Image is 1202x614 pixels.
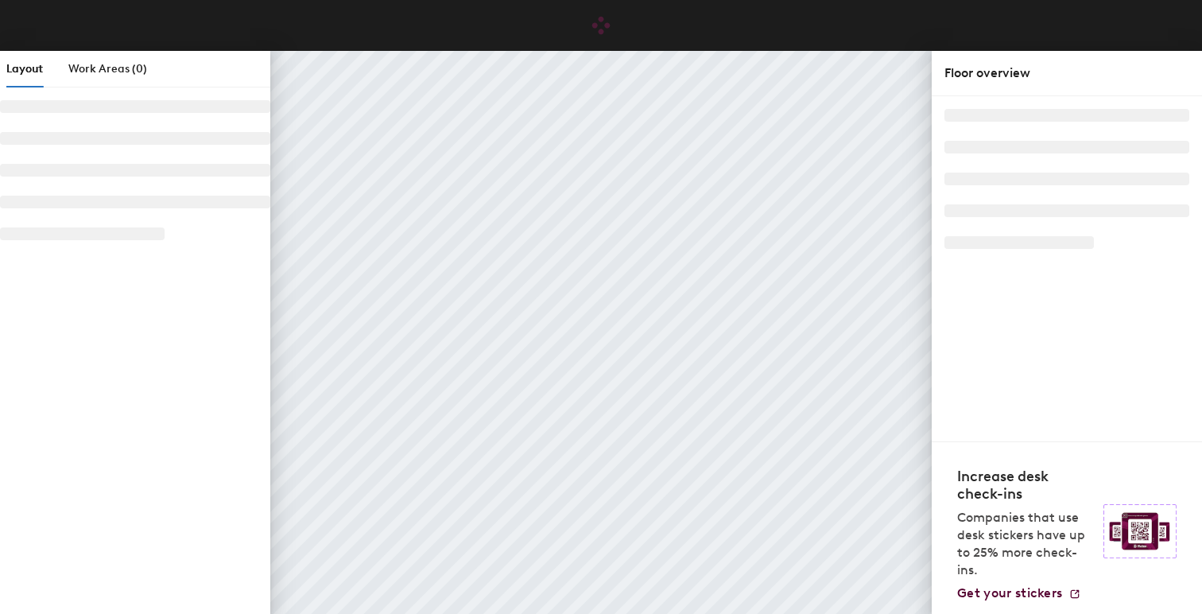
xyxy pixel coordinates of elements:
[944,64,1189,83] div: Floor overview
[957,585,1062,600] span: Get your stickers
[957,509,1094,579] p: Companies that use desk stickers have up to 25% more check-ins.
[68,62,147,76] span: Work Areas (0)
[1103,504,1177,558] img: Sticker logo
[6,62,43,76] span: Layout
[957,468,1094,503] h4: Increase desk check-ins
[957,585,1081,601] a: Get your stickers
